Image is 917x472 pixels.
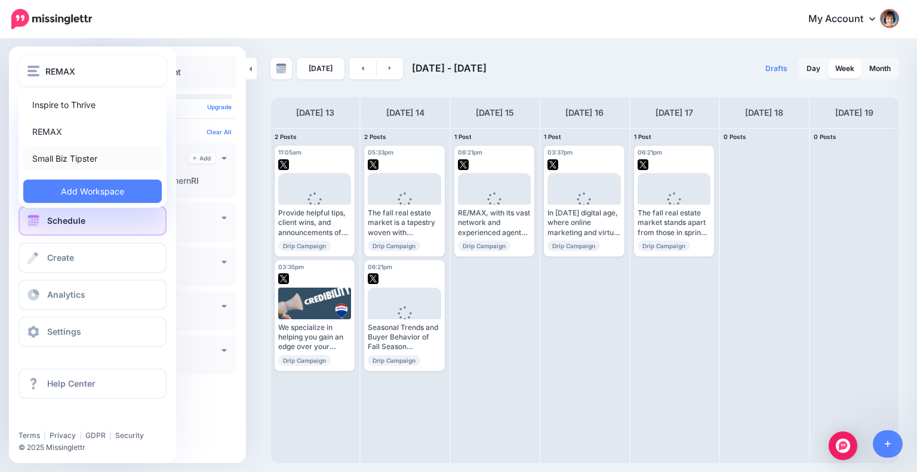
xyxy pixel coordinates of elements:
[278,240,331,251] span: Drip Campaign
[547,159,558,170] img: twitter-square.png
[19,414,109,425] iframe: Twitter Follow Button
[386,106,424,120] h4: [DATE] 14
[364,133,386,140] span: 2 Posts
[458,208,531,237] div: RE/MAX, with its vast network and experienced agents, can be the game-changer in fall real estate...
[368,355,420,366] span: Drip Campaign
[11,9,92,29] img: Missinglettr
[296,106,334,120] h4: [DATE] 13
[19,317,167,347] a: Settings
[278,323,351,352] div: We specialize in helping you gain an edge over your competitors in the real estate industry. Read...
[44,431,46,440] span: |
[368,240,420,251] span: Drip Campaign
[638,240,690,251] span: Drip Campaign
[19,206,167,236] a: Schedule
[368,273,379,284] img: twitter-square.png
[27,66,39,76] img: menu.png
[23,93,162,116] a: Inspire to Thrive
[275,133,297,140] span: 2 Posts
[547,149,573,156] span: 03:37pm
[565,106,604,120] h4: [DATE] 16
[862,59,898,78] a: Month
[109,431,112,440] span: |
[476,106,514,120] h4: [DATE] 15
[638,159,648,170] img: twitter-square.png
[458,240,510,251] span: Drip Campaign
[23,147,162,170] a: Small Biz Tipster
[724,133,746,140] span: 0 Posts
[368,208,441,237] div: The fall real estate market is a tapestry woven with opportunity and strategy. Read more 👉 [URL]
[829,431,857,460] div: Open Intercom Messenger
[835,106,873,120] h4: [DATE] 19
[19,56,167,86] button: REMAX
[85,431,106,440] a: GDPR
[454,133,472,140] span: 1 Post
[115,431,144,440] a: Security
[278,149,301,156] span: 11:05am
[47,289,85,300] span: Analytics
[638,149,662,156] span: 06:21pm
[207,103,232,110] a: Upgrade
[657,192,690,223] div: Loading
[297,58,344,79] a: [DATE]
[278,159,289,170] img: twitter-square.png
[47,252,74,263] span: Create
[388,306,421,337] div: Loading
[547,240,600,251] span: Drip Campaign
[368,159,379,170] img: twitter-square.png
[765,65,787,72] span: Drafts
[568,192,601,223] div: Loading
[634,133,651,140] span: 1 Post
[278,355,331,366] span: Drip Campaign
[828,59,861,78] a: Week
[458,149,482,156] span: 06:21pm
[207,128,232,135] a: Clear All
[188,153,216,163] a: Add
[638,208,710,237] div: The fall real estate market stands apart from those in spring or summer. Read more 👉 [URL]
[50,431,76,440] a: Privacy
[278,208,351,237] div: Provide helpful tips, client wins, and announcements of upcoming events to encourage interaction ...
[388,192,421,223] div: Loading
[799,59,827,78] a: Day
[458,159,469,170] img: twitter-square.png
[368,263,392,270] span: 06:21pm
[278,273,289,284] img: twitter-square.png
[47,378,96,388] span: Help Center
[19,369,167,399] a: Help Center
[23,180,162,203] a: Add Workspace
[47,326,81,337] span: Settings
[47,215,85,226] span: Schedule
[547,208,620,237] div: In [DATE] digital age, where online marketing and virtual networking dominate, some may question ...
[23,120,162,143] a: REMAX
[19,431,40,440] a: Terms
[19,442,174,454] li: © 2025 Missinglettr
[368,323,441,352] div: Seasonal Trends and Buyer Behavior of Fall Season Read more 👉 [URL]
[656,106,693,120] h4: [DATE] 17
[758,58,795,79] a: Drafts
[19,280,167,310] a: Analytics
[45,64,75,78] span: REMAX
[478,192,511,223] div: Loading
[79,431,82,440] span: |
[745,106,783,120] h4: [DATE] 18
[278,263,304,270] span: 03:35pm
[276,63,287,74] img: calendar-grey-darker.png
[544,133,561,140] span: 1 Post
[814,133,836,140] span: 0 Posts
[299,192,331,223] div: Loading
[19,243,167,273] a: Create
[412,62,487,74] span: [DATE] - [DATE]
[368,149,393,156] span: 05:33pm
[796,5,899,34] a: My Account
